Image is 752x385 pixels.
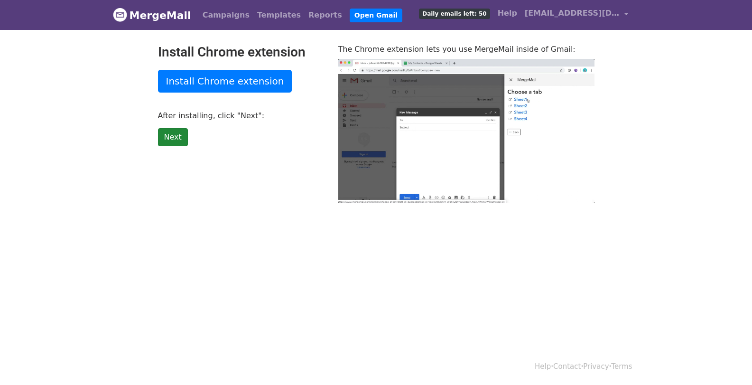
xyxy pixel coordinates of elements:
[113,8,127,22] img: MergeMail logo
[113,5,191,25] a: MergeMail
[611,362,632,371] a: Terms
[158,44,324,60] h2: Install Chrome extension
[305,6,346,25] a: Reports
[158,111,324,121] p: After installing, click "Next":
[158,128,188,146] a: Next
[705,339,752,385] iframe: Chat Widget
[494,4,521,23] a: Help
[583,362,609,371] a: Privacy
[338,44,594,54] p: The Chrome extension lets you use MergeMail inside of Gmail:
[521,4,632,26] a: [EMAIL_ADDRESS][DOMAIN_NAME]
[553,362,581,371] a: Contact
[535,362,551,371] a: Help
[419,9,490,19] span: Daily emails left: 50
[350,9,402,22] a: Open Gmail
[525,8,620,19] span: [EMAIL_ADDRESS][DOMAIN_NAME]
[158,70,292,93] a: Install Chrome extension
[253,6,305,25] a: Templates
[199,6,253,25] a: Campaigns
[415,4,493,23] a: Daily emails left: 50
